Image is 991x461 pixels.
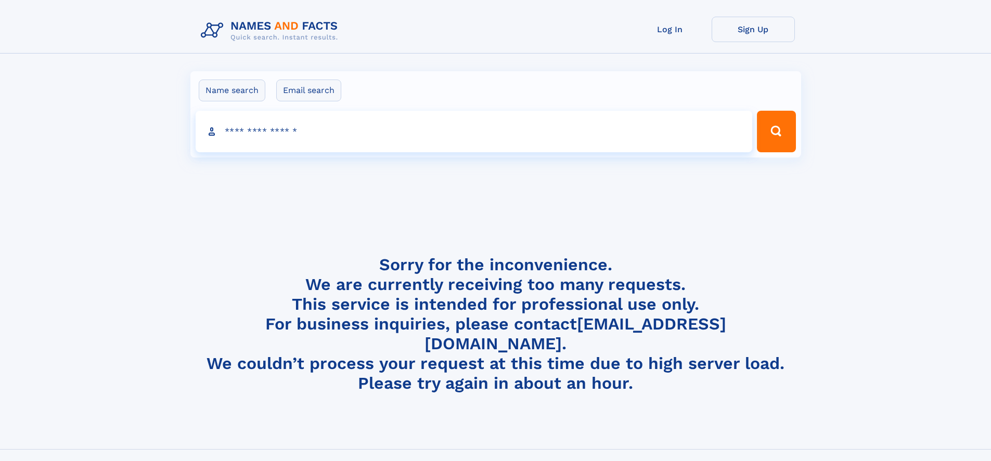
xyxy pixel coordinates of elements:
[199,80,265,101] label: Name search
[197,17,346,45] img: Logo Names and Facts
[276,80,341,101] label: Email search
[424,314,726,353] a: [EMAIL_ADDRESS][DOMAIN_NAME]
[196,111,753,152] input: search input
[757,111,795,152] button: Search Button
[197,255,795,393] h4: Sorry for the inconvenience. We are currently receiving too many requests. This service is intend...
[628,17,712,42] a: Log In
[712,17,795,42] a: Sign Up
